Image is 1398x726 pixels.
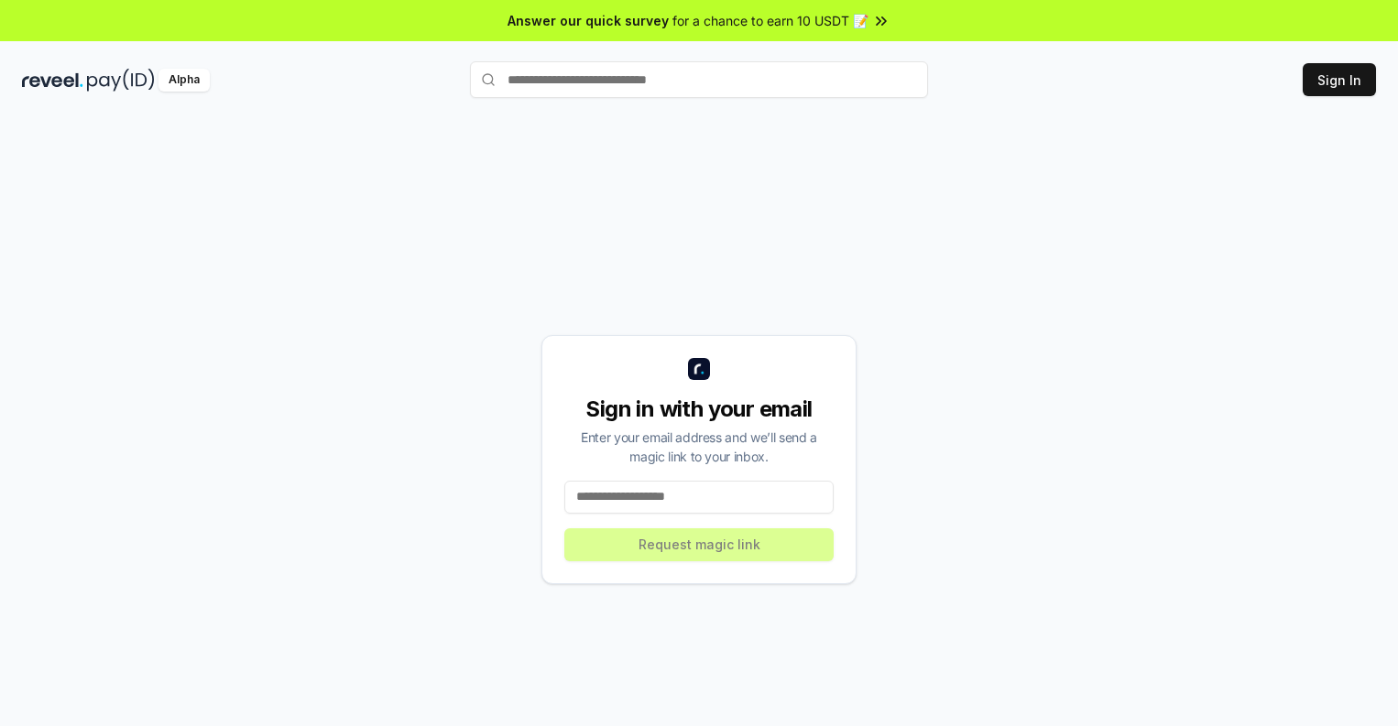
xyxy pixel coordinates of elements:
[1303,63,1376,96] button: Sign In
[22,69,83,92] img: reveel_dark
[87,69,155,92] img: pay_id
[564,395,834,424] div: Sign in with your email
[158,69,210,92] div: Alpha
[688,358,710,380] img: logo_small
[508,11,669,30] span: Answer our quick survey
[564,428,834,466] div: Enter your email address and we’ll send a magic link to your inbox.
[672,11,868,30] span: for a chance to earn 10 USDT 📝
